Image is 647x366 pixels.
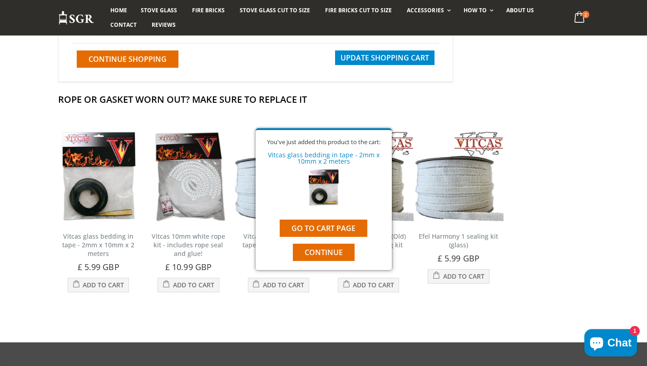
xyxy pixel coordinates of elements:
a: Reviews [145,18,183,32]
span: Update Shopping Cart [341,53,429,63]
span: Add to Cart [443,272,484,281]
img: Stove Glass Replacement [58,10,94,25]
a: Stove Glass [134,3,184,18]
button: Update Shopping Cart [335,50,435,65]
a: How To [457,3,498,18]
span: Accessories [407,6,444,14]
a: About us [499,3,541,18]
span: Fire Bricks Cut To Size [325,6,392,14]
button: Add to Cart [248,278,309,292]
span: £ 5.99 GBP [78,261,119,272]
a: Accessories [400,3,455,18]
span: Contact [110,21,137,29]
span: About us [506,6,534,14]
span: 2 [582,11,589,18]
a: Vitcas glass bedding in tape - 2mm x 15mm x 2 meters (White) [242,232,315,258]
button: Continue [293,244,355,261]
button: Add to Cart [428,269,489,284]
button: Add to Cart [338,278,399,292]
span: £ 5.99 GBP [438,253,479,264]
a: Vitcas glass bedding in tape - 2mm x 10mm x 2 meters [62,232,134,258]
a: Stove Glass Cut To Size [233,3,317,18]
a: Fire Bricks Cut To Size [318,3,399,18]
img: Vitcas stove glass bedding in tape [414,131,504,221]
a: Go to cart page [280,220,367,237]
span: Home [110,6,127,14]
a: Home [104,3,134,18]
span: Stove Glass [141,6,177,14]
a: Continue Shopping [77,50,178,68]
button: Add to Cart [158,278,219,292]
span: Continue [305,247,343,257]
a: 2 [570,9,589,27]
h2: Rope Or Gasket Worn Out? Make Sure To Replace It [58,93,589,105]
img: Vitcas white rope, glue and gloves kit 10mm [143,131,233,221]
a: Fire Bricks [185,3,232,18]
span: Continue Shopping [89,54,167,64]
img: Vitcas stove glass bedding in tape [54,131,143,221]
span: How To [464,6,487,14]
img: Vitcas glass bedding in tape - 2mm x 10mm x 2 meters [305,169,342,206]
span: Add to Cart [83,281,124,289]
span: Stove Glass Cut To Size [240,6,310,14]
span: Fire Bricks [192,6,225,14]
span: Add to Cart [263,281,304,289]
span: Add to Cart [173,281,214,289]
div: You've just added this product to the cart: [262,139,385,145]
inbox-online-store-chat: Shopify online store chat [582,329,640,359]
span: £ 10.99 GBP [165,261,212,272]
a: Vitcas 10mm white rope kit - includes rope seal and glue! [152,232,225,258]
img: Vitcas stove glass bedding in tape [233,131,323,221]
span: Add to Cart [353,281,394,289]
span: Reviews [152,21,176,29]
a: Contact [104,18,143,32]
button: Add to Cart [68,278,129,292]
a: Efel Harmony 1 sealing kit (glass) [419,232,498,249]
a: Vitcas glass bedding in tape - 2mm x 10mm x 2 meters [268,150,380,165]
